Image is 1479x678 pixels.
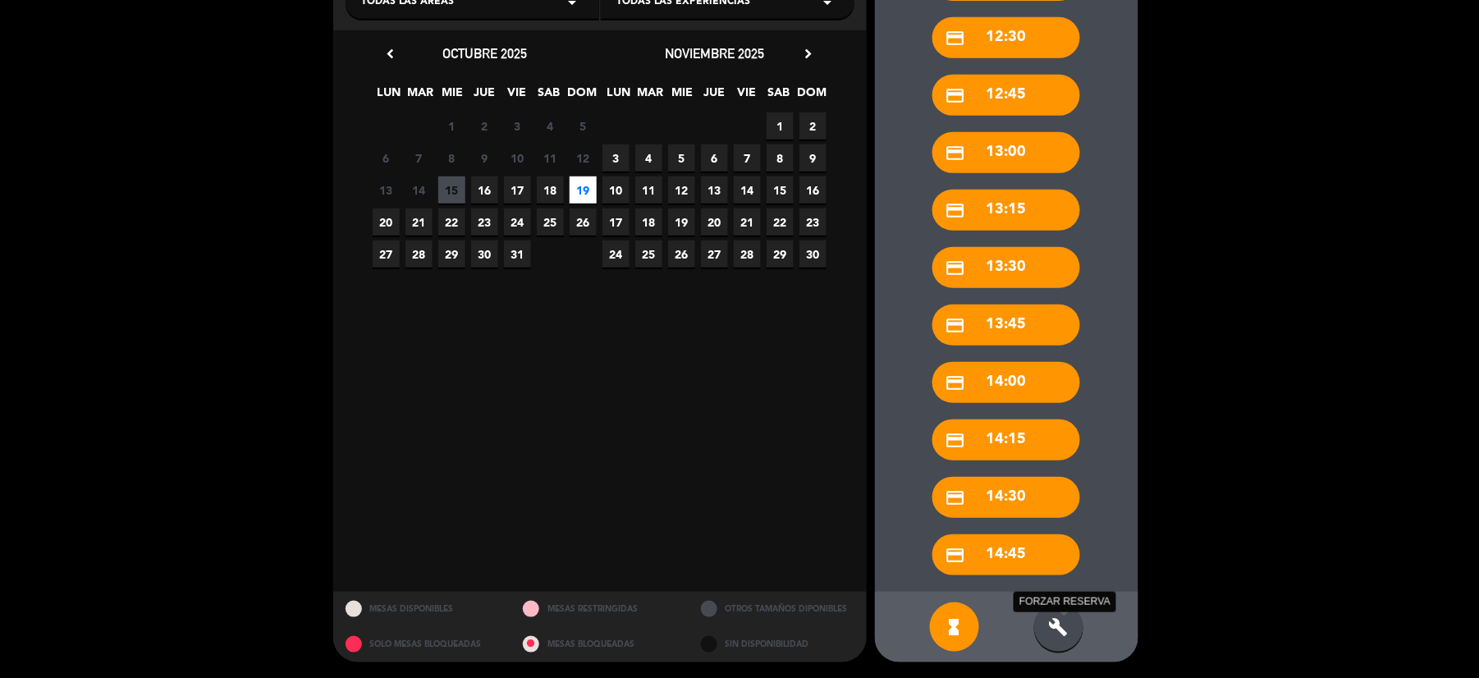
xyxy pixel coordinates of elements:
span: 29 [438,241,465,268]
span: SAB [535,83,562,110]
span: 29 [767,241,794,268]
div: FORZAR RESERVA [1014,592,1116,612]
div: 13:30 [932,247,1080,288]
span: 12 [570,144,597,172]
div: 14:45 [932,534,1080,575]
i: credit_card [945,258,965,278]
i: build [1049,617,1069,637]
i: credit_card [945,488,965,508]
span: 27 [701,241,728,268]
span: JUE [471,83,498,110]
span: DOM [797,83,824,110]
span: 5 [668,144,695,172]
span: 7 [405,144,433,172]
span: 15 [767,176,794,204]
div: 12:45 [932,75,1080,116]
span: JUE [701,83,728,110]
span: MAR [407,83,434,110]
span: 3 [504,112,531,140]
i: chevron_left [382,45,400,62]
span: 15 [438,176,465,204]
div: SIN DISPONIBILIDAD [689,627,867,662]
div: 13:45 [932,305,1080,346]
div: SOLO MESAS BLOQUEADAS [333,627,511,662]
i: credit_card [945,143,965,163]
i: credit_card [945,85,965,106]
div: MESAS BLOQUEADAS [511,627,689,662]
span: 19 [668,208,695,236]
span: 24 [602,241,630,268]
span: 11 [635,176,662,204]
span: 20 [373,208,400,236]
span: 25 [537,208,564,236]
span: 14 [405,176,433,204]
span: 13 [701,176,728,204]
span: 1 [438,112,465,140]
span: 2 [471,112,498,140]
span: DOM [567,83,594,110]
span: LUN [605,83,632,110]
span: 22 [767,208,794,236]
i: credit_card [945,545,965,566]
span: MAR [637,83,664,110]
span: 28 [405,241,433,268]
span: 21 [734,208,761,236]
div: 14:00 [932,362,1080,403]
span: 24 [504,208,531,236]
div: 14:30 [932,477,1080,518]
i: credit_card [945,200,965,221]
span: 20 [701,208,728,236]
span: VIE [733,83,760,110]
span: 30 [471,241,498,268]
span: 12 [668,176,695,204]
span: 5 [570,112,597,140]
span: LUN [375,83,402,110]
span: 17 [504,176,531,204]
span: 6 [373,144,400,172]
span: 10 [504,144,531,172]
span: 23 [799,208,826,236]
span: 10 [602,176,630,204]
span: 31 [504,241,531,268]
span: 4 [635,144,662,172]
span: 14 [734,176,761,204]
span: 22 [438,208,465,236]
span: MIE [439,83,466,110]
div: MESAS RESTRINGIDAS [511,592,689,627]
span: 30 [799,241,826,268]
span: 17 [602,208,630,236]
div: 14:15 [932,419,1080,460]
i: credit_card [945,373,965,393]
span: VIE [503,83,530,110]
span: SAB [765,83,792,110]
span: 13 [373,176,400,204]
span: MIE [669,83,696,110]
i: credit_card [945,28,965,48]
i: chevron_right [800,45,817,62]
span: 18 [537,176,564,204]
span: octubre 2025 [442,45,527,62]
span: 7 [734,144,761,172]
span: noviembre 2025 [665,45,764,62]
span: 6 [701,144,728,172]
span: 19 [570,176,597,204]
span: 21 [405,208,433,236]
span: 8 [438,144,465,172]
span: 4 [537,112,564,140]
span: 27 [373,241,400,268]
span: 25 [635,241,662,268]
div: OTROS TAMAÑOS DIPONIBLES [689,592,867,627]
span: 2 [799,112,826,140]
span: 8 [767,144,794,172]
span: 26 [668,241,695,268]
span: 9 [471,144,498,172]
span: 23 [471,208,498,236]
span: 28 [734,241,761,268]
i: credit_card [945,430,965,451]
i: credit_card [945,315,965,336]
div: 12:30 [932,17,1080,58]
i: hourglass_full [945,617,964,637]
span: 9 [799,144,826,172]
span: 26 [570,208,597,236]
div: 13:00 [932,132,1080,173]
